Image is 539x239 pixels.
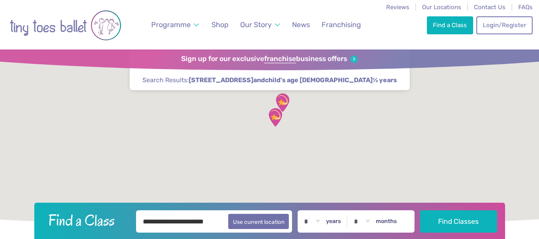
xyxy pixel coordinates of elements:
[422,4,461,11] a: Our Locations
[518,4,533,11] a: FAQs
[420,210,497,233] button: Find Classes
[189,76,253,85] span: [STREET_ADDRESS]
[322,20,361,29] span: Franchising
[427,16,473,34] a: Find a Class
[272,93,292,113] div: St Matthew's Church
[42,210,130,230] h2: Find a Class
[318,16,365,34] a: Franchising
[208,16,232,34] a: Shop
[474,4,505,11] a: Contact Us
[228,214,289,229] button: Use current location
[476,16,532,34] a: Login/Register
[189,76,397,84] strong: and
[386,4,409,11] a: Reviews
[264,55,296,63] strong: franchise
[265,107,285,127] div: Trumpington Village Hall
[211,20,229,29] span: Shop
[181,55,358,63] a: Sign up for our exclusivefranchisebusiness offers
[376,218,397,225] label: months
[148,16,203,34] a: Programme
[288,16,314,34] a: News
[265,76,397,85] span: child's age [DEMOGRAPHIC_DATA]½ years
[10,5,121,45] img: tiny toes ballet
[292,20,310,29] span: News
[240,20,272,29] span: Our Story
[326,218,341,225] label: years
[237,16,284,34] a: Our Story
[151,20,191,29] span: Programme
